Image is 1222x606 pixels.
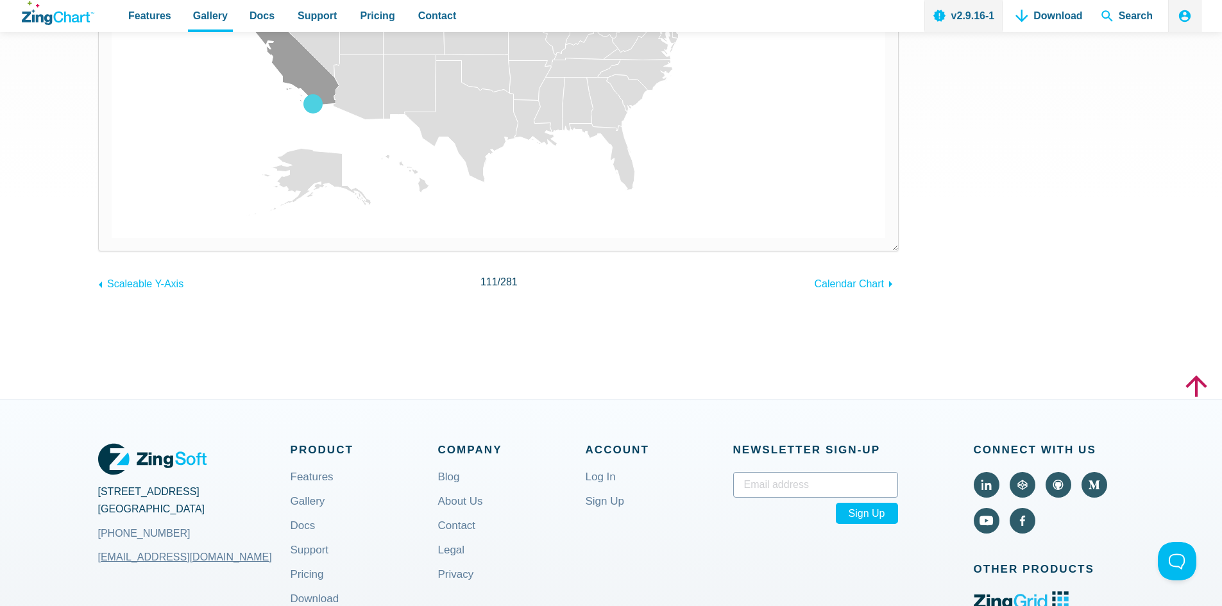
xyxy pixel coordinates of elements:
span: Other Products [974,560,1124,578]
a: Pricing [291,569,324,600]
a: Visit ZingChart on Medium (external). [1082,472,1107,498]
a: Blog [438,472,460,503]
span: 281 [500,276,518,287]
span: Pricing [360,7,395,24]
a: Contact [438,521,476,551]
a: [PHONE_NUMBER] [98,518,291,549]
span: Sign Up [836,503,898,524]
a: Visit ZingChart on Facebook (external). [1010,508,1035,534]
span: Account [586,441,733,459]
a: Log In [586,472,616,503]
span: Company [438,441,586,459]
a: Visit ZingChart on CodePen (external). [1010,472,1035,498]
span: Product [291,441,438,459]
a: Privacy [438,569,474,600]
span: Scaleable Y-Axis [107,278,183,289]
span: Support [298,7,337,24]
a: Visit ZingChart on LinkedIn (external). [974,472,999,498]
span: Docs [250,7,275,24]
span: Gallery [193,7,228,24]
span: Contact [418,7,457,24]
span: Newsletter Sign‑up [733,441,898,459]
address: [STREET_ADDRESS] [GEOGRAPHIC_DATA] [98,483,291,548]
iframe: Toggle Customer Support [1158,542,1196,580]
span: Connect With Us [974,441,1124,459]
span: 111 [480,276,498,287]
a: Docs [291,521,316,551]
a: Calendar Chart [815,272,899,292]
a: [EMAIL_ADDRESS][DOMAIN_NAME] [98,542,272,573]
a: ZingChart Logo. Click to return to the homepage [22,1,94,25]
a: About Us [438,496,483,527]
a: Scaleable Y-Axis [98,272,184,292]
a: Features [291,472,334,503]
a: Visit ZingChart on YouTube (external). [974,508,999,534]
span: Features [128,7,171,24]
a: Support [291,545,329,576]
a: Gallery [291,496,325,527]
a: Visit ZingChart on GitHub (external). [1046,472,1071,498]
span: / [480,273,518,290]
input: Email address [733,472,898,498]
span: Calendar Chart [815,278,885,289]
a: ZingSoft Logo. Click to visit the ZingSoft site (external). [98,441,207,478]
a: Legal [438,545,465,576]
a: Sign Up [586,496,624,527]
